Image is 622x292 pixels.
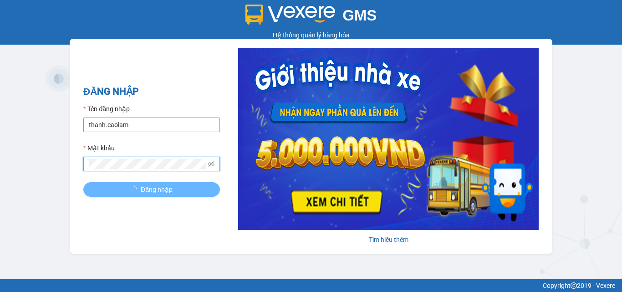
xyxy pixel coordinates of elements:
img: banner-0 [238,48,539,230]
span: GMS [342,7,377,24]
a: GMS [245,14,377,21]
label: Mật khẩu [83,143,115,153]
img: logo 2 [245,5,336,25]
input: Tên đăng nhập [83,118,220,132]
span: eye-invisible [208,161,214,167]
span: copyright [571,282,577,289]
input: Mật khẩu [89,159,206,169]
div: Tìm hiểu thêm [238,235,539,245]
h2: ĐĂNG NHẬP [83,84,220,99]
div: Copyright 2019 - Vexere [7,281,615,291]
span: Đăng nhập [141,184,173,195]
div: Hệ thống quản lý hàng hóa [2,30,620,40]
button: Đăng nhập [83,182,220,197]
span: loading [131,186,141,193]
label: Tên đăng nhập [83,104,130,114]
